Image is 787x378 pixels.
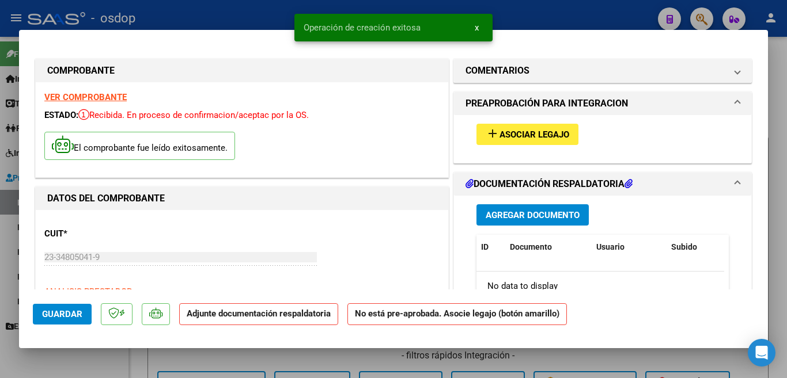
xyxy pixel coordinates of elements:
[476,272,724,300] div: No data to display
[466,177,633,191] h1: DOCUMENTACIÓN RESPALDATORIA
[500,129,569,140] span: Asociar Legajo
[304,22,421,33] span: Operación de creación exitosa
[454,59,751,82] mat-expansion-panel-header: COMENTARIOS
[671,242,697,251] span: Subido
[33,304,92,324] button: Guardar
[44,132,235,160] p: El comprobante fue leído exitosamente.
[466,17,488,38] button: x
[592,235,667,259] datatable-header-cell: Usuario
[454,173,751,196] mat-expansion-panel-header: DOCUMENTACIÓN RESPALDATORIA
[47,193,165,204] strong: DATOS DEL COMPROBANTE
[510,242,552,251] span: Documento
[481,242,489,251] span: ID
[454,115,751,163] div: PREAPROBACIÓN PARA INTEGRACION
[78,110,309,120] span: Recibida. En proceso de confirmacion/aceptac por la OS.
[486,127,500,140] mat-icon: add
[476,204,589,226] button: Agregar Documento
[44,110,78,120] span: ESTADO:
[667,235,724,259] datatable-header-cell: Subido
[187,308,331,319] strong: Adjunte documentación respaldatoria
[476,235,505,259] datatable-header-cell: ID
[475,22,479,33] span: x
[505,235,592,259] datatable-header-cell: Documento
[44,92,127,102] a: VER COMPROBANTE
[454,92,751,115] mat-expansion-panel-header: PREAPROBACIÓN PARA INTEGRACION
[44,227,163,240] p: CUIT
[44,287,132,297] span: ANALISIS PRESTADOR
[47,65,115,76] strong: COMPROBANTE
[466,64,529,78] h1: COMENTARIOS
[347,303,567,326] strong: No está pre-aprobada. Asocie legajo (botón amarillo)
[476,124,578,145] button: Asociar Legajo
[596,242,625,251] span: Usuario
[466,97,628,110] h1: PREAPROBACIÓN PARA INTEGRACION
[486,210,580,220] span: Agregar Documento
[42,309,82,319] span: Guardar
[748,339,775,366] div: Open Intercom Messenger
